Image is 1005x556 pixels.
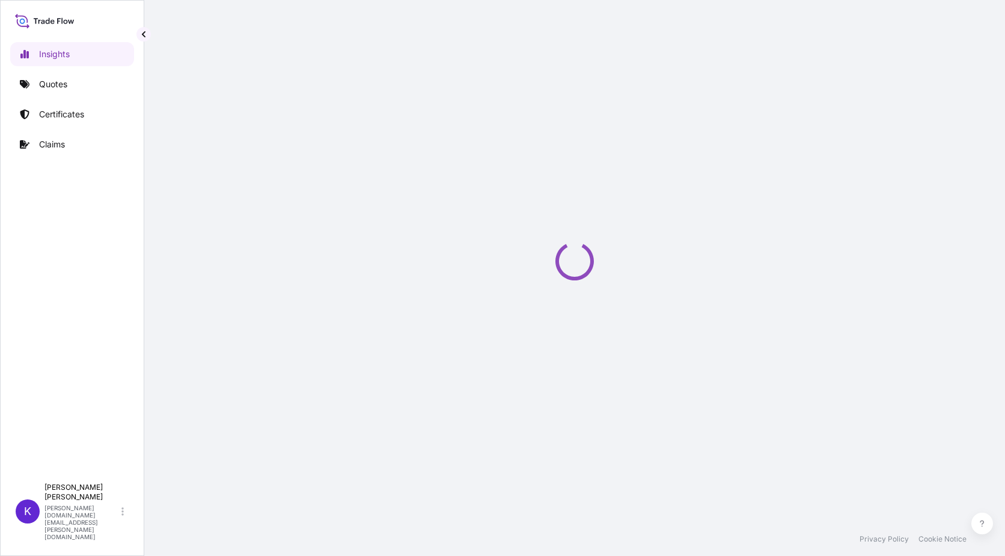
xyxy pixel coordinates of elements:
[24,505,31,517] span: K
[39,138,65,150] p: Claims
[10,102,134,126] a: Certificates
[44,483,119,502] p: [PERSON_NAME] [PERSON_NAME]
[860,534,909,544] a: Privacy Policy
[39,78,67,90] p: Quotes
[10,132,134,156] a: Claims
[39,108,84,120] p: Certificates
[10,72,134,96] a: Quotes
[918,534,967,544] a: Cookie Notice
[44,504,119,540] p: [PERSON_NAME][DOMAIN_NAME][EMAIL_ADDRESS][PERSON_NAME][DOMAIN_NAME]
[39,48,70,60] p: Insights
[10,42,134,66] a: Insights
